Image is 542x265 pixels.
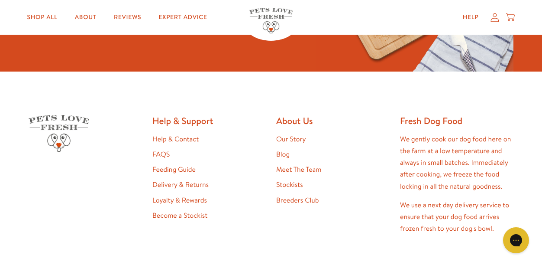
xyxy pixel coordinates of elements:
p: We use a next day delivery service to ensure that your dog food arrives frozen fresh to your dog'... [400,200,513,235]
a: Breeders Club [276,196,319,205]
a: Expert Advice [152,9,214,26]
a: Reviews [107,9,148,26]
a: Delivery & Returns [152,180,209,190]
a: Blog [276,150,290,159]
a: About [68,9,103,26]
h2: Help & Support [152,115,266,127]
iframe: Gorgias live chat messenger [499,224,533,256]
a: Meet The Team [276,165,321,174]
h2: About Us [276,115,390,127]
a: FAQS [152,150,170,159]
a: Loyalty & Rewards [152,196,207,205]
img: Pets Love Fresh [29,115,89,152]
a: Become a Stockist [152,211,207,220]
img: Pets Love Fresh [249,8,293,34]
a: Stockists [276,180,303,190]
a: Our Story [276,134,306,144]
h2: Fresh Dog Food [400,115,513,127]
a: Help & Contact [152,134,199,144]
a: Feeding Guide [152,165,196,174]
a: Shop All [20,9,65,26]
a: Help [456,9,486,26]
p: We gently cook our dog food here on the farm at a low temperature and always in small batches. Im... [400,134,513,193]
